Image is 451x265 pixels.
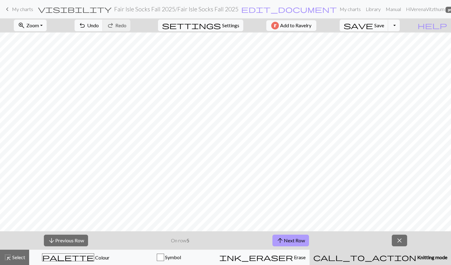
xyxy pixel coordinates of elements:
[4,5,11,13] span: keyboard_arrow_left
[114,6,238,13] h2: Fair Isle Socks Fall 2025 / Fair Isle Socks Fall 2025
[340,20,388,31] button: Save
[4,253,11,262] span: highlight_alt
[42,253,94,262] span: palette
[11,254,25,260] span: Select
[4,4,33,14] a: My charts
[363,3,383,15] a: Library
[272,235,309,246] button: Next Row
[164,254,181,260] span: Symbol
[26,22,39,28] span: Zoom
[313,253,416,262] span: call_to_action
[87,22,99,28] span: Undo
[374,22,384,28] span: Save
[280,22,311,29] span: Add to Ravelry
[162,22,221,29] i: Settings
[12,6,33,12] span: My charts
[293,254,306,260] span: Erase
[187,237,189,243] strong: 5
[171,237,189,244] p: On row
[48,236,55,245] span: arrow_downward
[94,255,110,260] span: Colour
[219,253,293,262] span: ink_eraser
[75,20,103,31] button: Undo
[162,21,221,30] span: settings
[266,20,316,31] button: Add to Ravelry
[14,20,47,31] button: Zoom
[383,3,403,15] a: Manual
[241,5,337,13] span: edit_document
[418,21,447,30] span: help
[416,254,447,260] span: Knitting mode
[38,5,112,13] span: visibility
[158,20,243,31] button: SettingsSettings
[18,21,25,30] span: zoom_in
[222,22,239,29] span: Settings
[271,22,279,29] img: Ravelry
[396,236,403,245] span: close
[29,250,122,265] button: Colour
[44,235,88,246] button: Previous Row
[122,250,216,265] button: Symbol
[215,250,310,265] button: Erase
[276,236,284,245] span: arrow_upward
[337,3,363,15] a: My charts
[344,21,373,30] span: save
[310,250,451,265] button: Knitting mode
[79,21,86,30] span: undo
